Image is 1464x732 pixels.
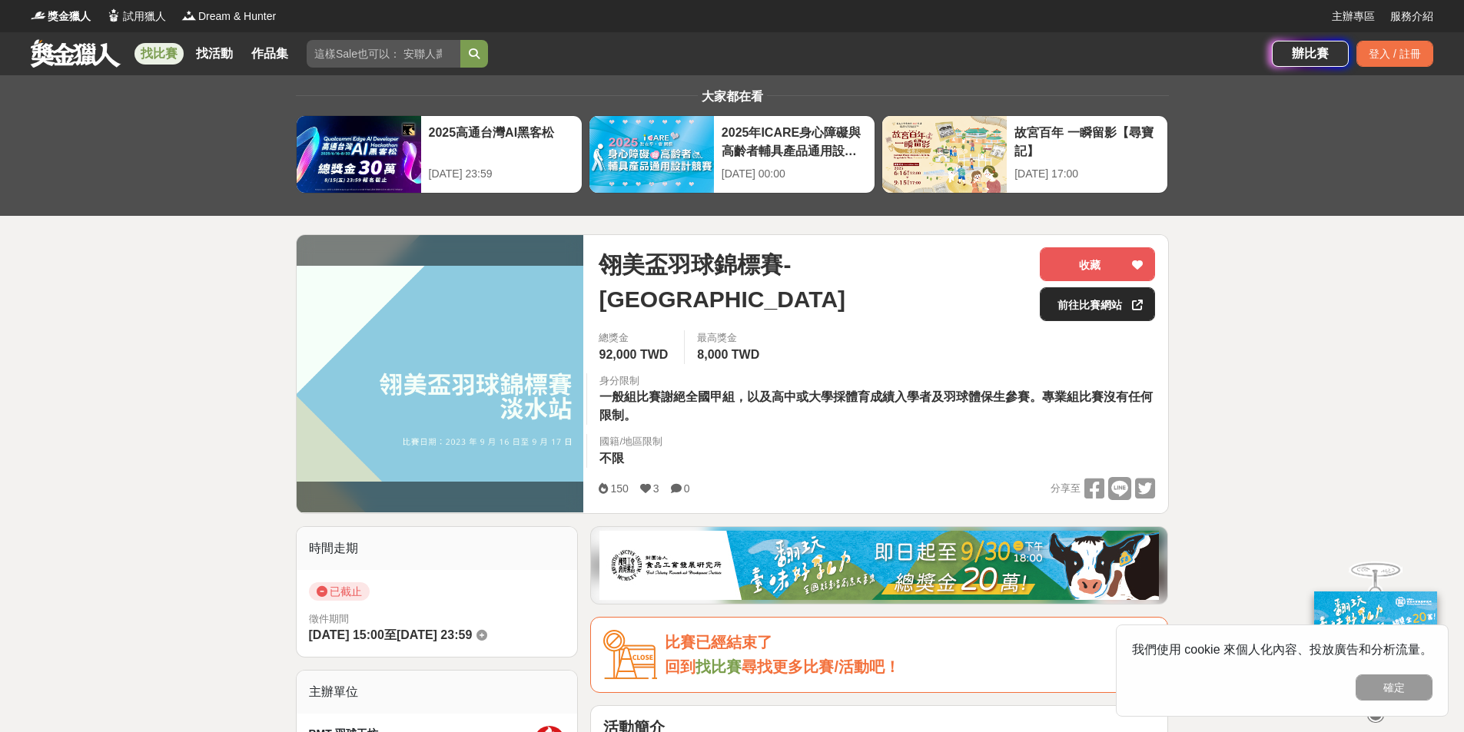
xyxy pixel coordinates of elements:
span: [DATE] 23:59 [397,628,472,641]
img: Logo [181,8,197,23]
span: 大家都在看 [698,90,767,103]
img: ff197300-f8ee-455f-a0ae-06a3645bc375.jpg [1314,591,1437,694]
a: 故宮百年 一瞬留影【尋寶記】[DATE] 17:00 [881,115,1168,194]
a: 找比賽 [134,43,184,65]
div: 2025年ICARE身心障礙與高齡者輔具產品通用設計競賽 [722,124,867,158]
a: 找比賽 [695,658,742,675]
span: 徵件期間 [309,613,349,624]
span: 0 [684,482,690,495]
span: [DATE] 15:00 [309,628,384,641]
a: 作品集 [245,43,294,65]
div: 登入 / 註冊 [1356,41,1433,67]
a: 前往比賽網站 [1040,287,1155,321]
div: 國籍/地區限制 [599,434,662,449]
span: 試用獵人 [123,8,166,25]
img: Logo [31,8,46,23]
span: 尋找更多比賽/活動吧！ [742,658,900,675]
span: 一般組比賽謝絕全國甲組，以及高中或大學採體育成績入學者及羽球體保生參賽。專業組比賽沒有任何限制。 [599,390,1153,422]
a: 2025高通台灣AI黑客松[DATE] 23:59 [296,115,583,194]
span: 92,000 TWD [599,348,668,361]
a: LogoDream & Hunter [181,8,276,25]
a: 找活動 [190,43,239,65]
div: 時間走期 [297,527,578,570]
div: [DATE] 23:59 [429,166,574,182]
div: 比賽已經結束了 [665,630,1155,655]
span: 最高獎金 [697,330,763,346]
span: 回到 [665,658,695,675]
div: 主辦單位 [297,671,578,714]
a: Logo試用獵人 [106,8,166,25]
img: b0ef2173-5a9d-47ad-b0e3-de335e335c0a.jpg [599,531,1159,600]
span: 翎美盃羽球錦標賽-[GEOGRAPHIC_DATA] [599,247,1027,316]
span: 獎金獵人 [48,8,91,25]
img: Cover Image [297,266,584,482]
button: 收藏 [1040,247,1155,281]
span: 至 [384,628,397,641]
a: 2025年ICARE身心障礙與高齡者輔具產品通用設計競賽[DATE] 00:00 [589,115,875,194]
img: Logo [106,8,121,23]
span: 已截止 [309,582,370,601]
img: Icon [603,630,657,680]
div: [DATE] 17:00 [1014,166,1160,182]
button: 確定 [1356,674,1432,701]
a: 服務介紹 [1390,8,1433,25]
div: [DATE] 00:00 [722,166,867,182]
div: 2025高通台灣AI黑客松 [429,124,574,158]
span: 不限 [599,452,624,465]
a: 主辦專區 [1332,8,1375,25]
div: 身分限制 [599,373,1155,389]
span: 8,000 TWD [697,348,759,361]
span: 分享至 [1051,477,1081,500]
a: Logo獎金獵人 [31,8,91,25]
span: 總獎金 [599,330,672,346]
span: Dream & Hunter [198,8,276,25]
span: 3 [653,482,659,495]
div: 故宮百年 一瞬留影【尋寶記】 [1014,124,1160,158]
span: 我們使用 cookie 來個人化內容、投放廣告和分析流量。 [1132,643,1432,656]
a: 辦比賽 [1272,41,1349,67]
input: 這樣Sale也可以： 安聯人壽創意銷售法募集 [307,40,460,68]
span: 150 [610,482,628,495]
